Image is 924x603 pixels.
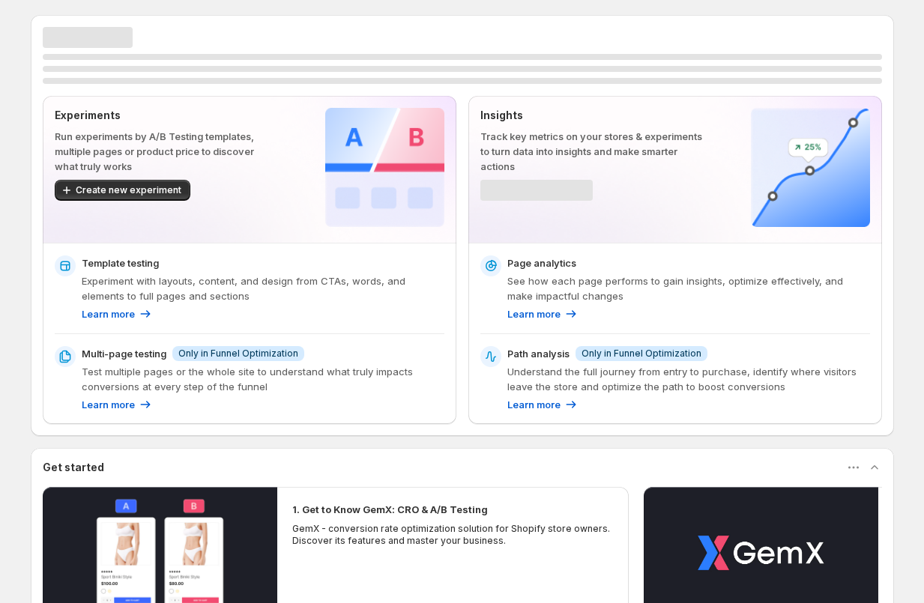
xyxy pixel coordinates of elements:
[507,306,561,321] p: Learn more
[507,346,570,361] p: Path analysis
[178,348,298,360] span: Only in Funnel Optimization
[55,180,190,201] button: Create new experiment
[76,184,181,196] span: Create new experiment
[507,364,870,394] p: Understand the full journey from entry to purchase, identify where visitors leave the store and o...
[55,108,277,123] p: Experiments
[507,397,561,412] p: Learn more
[325,108,444,227] img: Experiments
[82,397,153,412] a: Learn more
[82,306,135,321] p: Learn more
[582,348,701,360] span: Only in Funnel Optimization
[55,129,277,174] p: Run experiments by A/B Testing templates, multiple pages or product price to discover what truly ...
[480,108,703,123] p: Insights
[507,273,870,303] p: See how each page performs to gain insights, optimize effectively, and make impactful changes
[751,108,870,227] img: Insights
[82,397,135,412] p: Learn more
[507,306,579,321] a: Learn more
[82,273,444,303] p: Experiment with layouts, content, and design from CTAs, words, and elements to full pages and sec...
[507,397,579,412] a: Learn more
[82,306,153,321] a: Learn more
[82,364,444,394] p: Test multiple pages or the whole site to understand what truly impacts conversions at every step ...
[480,129,703,174] p: Track key metrics on your stores & experiments to turn data into insights and make smarter actions
[292,502,488,517] h2: 1. Get to Know GemX: CRO & A/B Testing
[43,460,104,475] h3: Get started
[82,255,159,270] p: Template testing
[292,523,615,547] p: GemX - conversion rate optimization solution for Shopify store owners. Discover its features and ...
[82,346,166,361] p: Multi-page testing
[507,255,576,270] p: Page analytics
